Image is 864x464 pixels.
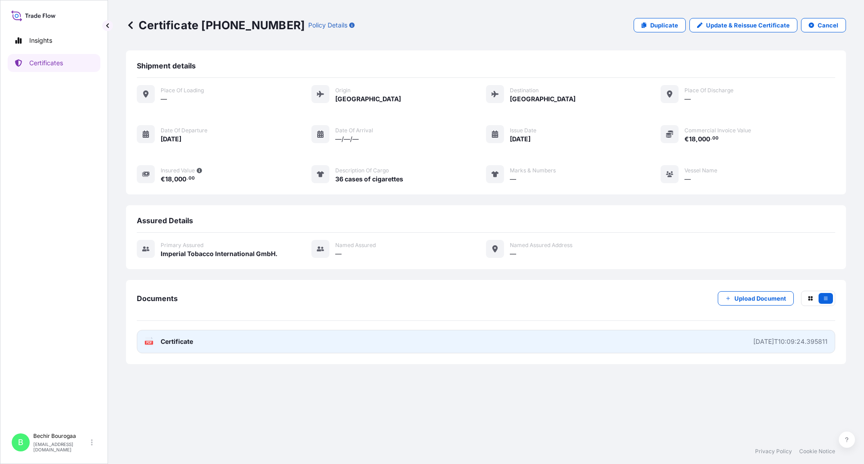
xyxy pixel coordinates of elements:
span: — [684,175,691,184]
span: Certificate [161,337,193,346]
p: [EMAIL_ADDRESS][DOMAIN_NAME] [33,441,89,452]
span: 18 [689,136,696,142]
span: Insured Value [161,167,195,174]
span: € [684,136,689,142]
span: Imperial Tobacco International GmbH. [161,249,278,258]
a: Cookie Notice [799,448,835,455]
span: Description of cargo [335,167,389,174]
span: Issue Date [510,127,536,134]
a: Certificates [8,54,100,72]
a: PDFCertificate[DATE]T10:09:24.395811 [137,330,835,353]
a: Privacy Policy [755,448,792,455]
span: Destination [510,87,539,94]
button: Cancel [801,18,846,32]
p: Policy Details [308,21,347,30]
p: Upload Document [734,294,786,303]
span: € [161,176,165,182]
a: Update & Reissue Certificate [689,18,797,32]
span: Named Assured [335,242,376,249]
p: Certificates [29,59,63,68]
p: Certificate [PHONE_NUMBER] [126,18,305,32]
span: B [18,438,23,447]
p: Update & Reissue Certificate [706,21,790,30]
a: Duplicate [634,18,686,32]
p: Duplicate [650,21,678,30]
p: Insights [29,36,52,45]
span: 36 cases of cigarettes [335,175,403,184]
span: Documents [137,294,178,303]
span: — [335,249,342,258]
span: —/—/— [335,135,359,144]
span: . [187,177,188,180]
span: Place of Loading [161,87,204,94]
span: . [711,137,712,140]
p: Bechir Bourogaa [33,432,89,440]
span: 000 [174,176,186,182]
span: [GEOGRAPHIC_DATA] [510,95,576,104]
span: Place of discharge [684,87,733,94]
span: — [510,175,516,184]
span: Assured Details [137,216,193,225]
span: 18 [165,176,172,182]
span: Named Assured Address [510,242,572,249]
span: 000 [698,136,710,142]
span: — [510,249,516,258]
span: Vessel Name [684,167,717,174]
span: [DATE] [510,135,531,144]
span: [DATE] [161,135,181,144]
span: 00 [189,177,195,180]
span: Date of arrival [335,127,373,134]
span: Date of departure [161,127,207,134]
span: Shipment details [137,61,196,70]
p: Cancel [818,21,838,30]
span: [GEOGRAPHIC_DATA] [335,95,401,104]
span: , [172,176,174,182]
span: — [161,95,167,104]
div: [DATE]T10:09:24.395811 [753,337,828,346]
span: 00 [712,137,719,140]
span: Origin [335,87,351,94]
text: PDF [146,341,152,344]
span: — [684,95,691,104]
span: Marks & Numbers [510,167,556,174]
a: Insights [8,32,100,50]
span: Commercial Invoice Value [684,127,751,134]
span: , [696,136,698,142]
span: Primary assured [161,242,203,249]
button: Upload Document [718,291,794,306]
